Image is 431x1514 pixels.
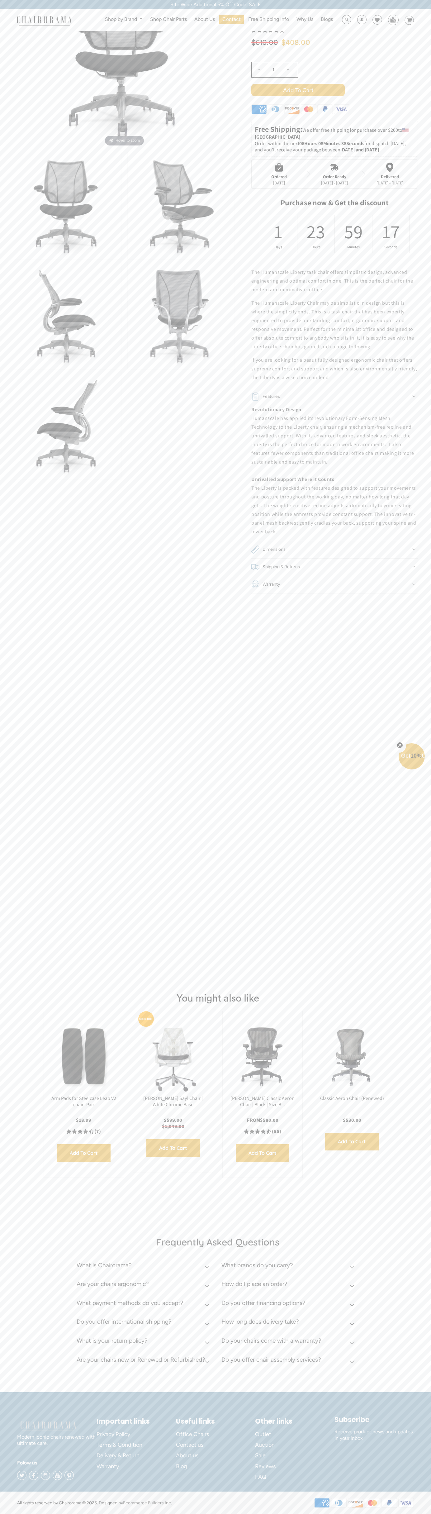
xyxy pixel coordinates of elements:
div: 17 [387,219,395,244]
span: Warranty [97,1463,119,1470]
strong: Free Shipping: [255,124,302,134]
h2: Do you offer chair assembly services? [221,1356,321,1363]
strong: [DATE] and [DATE] [340,146,379,153]
a: Herman Miller Sayl Chair | White Chrome Base - chairorama Herman Miller Sayl Chair | White Chrome... [140,1017,207,1095]
div: [DATE] - [DATE] [377,180,403,185]
h2: What is Chairorama? [77,1262,132,1269]
div: Seconds [387,245,395,250]
summary: What is Chairorama? [77,1257,212,1276]
h2: Useful links [176,1417,255,1426]
span: $580.00 [260,1117,278,1123]
h2: Are your chairs new or Renewed or Refurbished? [77,1356,205,1363]
span: Add to Cart [251,84,345,96]
a: [PERSON_NAME] Classic Aeron Chair | Black | Size B... [230,1095,295,1108]
span: Outlet [255,1431,271,1438]
div: 59 [349,219,358,244]
a: Classic Aeron Chair (Renewed) [320,1095,384,1102]
div: All rights reserved by Chairorama © 2025. Designed by [17,1500,172,1506]
h2: How do I place an order? [221,1280,287,1288]
summary: What payment methods do you accept? [77,1295,212,1314]
h2: Subscribe [334,1416,414,1424]
span: Auction [255,1441,275,1449]
span: $510.00 [251,39,278,46]
iframe: Product reviews widget [13,651,418,954]
span: About Us [194,16,215,23]
a: Terms & Condition [97,1440,176,1450]
button: Close teaser [394,738,406,753]
nav: DesktopNavigation [102,15,336,26]
h2: What is your return policy? [77,1337,148,1344]
summary: Shipping & Returns [251,558,418,576]
summary: Dimensions [251,541,418,558]
h2: What brands do you carry? [221,1262,293,1269]
a: Classic Aeron Chair (Renewed) - chairorama Classic Aeron Chair (Renewed) - chairorama [318,1017,386,1095]
a: Herman Miller Classic Aeron Chair | Black | Size B (Renewed) - chairorama Herman Miller Classic A... [229,1017,296,1095]
img: Human Scale Liberty Chair (Renewed) - Black - chairorama [128,152,234,259]
a: About Us [191,15,218,24]
div: 4.4 rating (7 votes) [50,1128,117,1135]
a: Arm Pads for Steelcase Leap V2 chair- Pair - chairorama Arm Pads for Steelcase Leap V2 chair- Pai... [50,1017,117,1095]
b: Unrivalled Support Where it Counts [251,476,334,483]
img: Human Scale Liberty Chair (Renewed) - Black - chairorama [128,262,234,369]
span: FAQ [255,1474,266,1481]
summary: Are your chairs new or Renewed or Refurbished? [77,1352,212,1371]
summary: Do you offer chair assembly services? [221,1352,357,1371]
h2: Do you offer financing options? [221,1299,305,1307]
img: chairorama [13,15,75,26]
input: + [280,62,295,77]
div: Minutes [349,245,358,250]
span: Free Shipping Info [248,16,289,23]
a: Privacy Policy [97,1429,176,1440]
div: Order Ready [321,174,348,179]
p: From [229,1117,296,1124]
summary: What brands do you carry? [221,1257,357,1276]
summary: Do you offer financing options? [221,1295,357,1314]
input: Add to Cart [236,1144,289,1162]
span: Privacy Policy [97,1431,130,1438]
h2: Important links [97,1417,176,1426]
div: 23 [312,219,320,244]
a: Ecommerce Builders Inc. [123,1500,172,1506]
summary: Features [251,388,418,405]
h2: Dimensions [263,545,286,554]
span: Sale [255,1452,266,1459]
h2: How long does delivery take? [221,1318,299,1325]
span: Office Chairs [176,1431,209,1438]
b: Revolutionary Design [251,406,301,413]
input: Add to Cart [57,1144,111,1162]
a: Human Scale Liberty Chair (Renewed) - Black - chairoramaHover to zoom [31,51,218,57]
img: Human Scale Liberty Chair (Renewed) - Black - chairorama [14,152,121,259]
div: [DATE] - [DATE] [321,180,348,185]
img: Classic Aeron Chair (Renewed) - chairorama [318,1017,386,1095]
span: Shop Chair Parts [150,16,187,23]
div: Hours [312,245,320,250]
a: Blogs [318,15,336,24]
a: Blog [176,1461,255,1472]
span: 06Hours 08Minutes 38Seconds [299,140,364,147]
a: Office Chairs [176,1429,255,1440]
span: Contact [222,16,241,23]
input: - [252,62,267,77]
div: Days [274,245,282,250]
a: About us [176,1450,255,1461]
a: Free Shipping Info [245,15,292,24]
text: SOLD-OUT [139,1017,153,1020]
h2: Are your chairs ergonomic? [77,1280,149,1288]
a: Arm Pads for Steelcase Leap V2 chair- Pair [51,1095,116,1108]
summary: How long does delivery take? [221,1314,357,1333]
img: chairorama [17,1420,79,1431]
summary: What is your return policy? [77,1333,212,1352]
div: [DATE] [271,180,287,185]
summary: Are your chairs ergonomic? [77,1276,212,1295]
h2: Frequently Asked Questions [77,1236,359,1248]
img: guarantee.png [251,580,259,588]
a: FAQ [255,1472,334,1482]
a: Sale [255,1450,334,1461]
img: WhatsApp_Image_2024-07-12_at_16.23.01.webp [388,15,398,24]
h2: Do your chairs come with a warranty? [221,1337,321,1344]
img: Herman Miller Sayl Chair | White Chrome Base - chairorama [140,1017,207,1095]
a: [PERSON_NAME] Sayl Chair | White Chrome Base [143,1095,203,1108]
summary: Do you offer international shipping? [77,1314,212,1333]
span: Contact us [176,1441,203,1449]
a: Outlet [255,1429,334,1440]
